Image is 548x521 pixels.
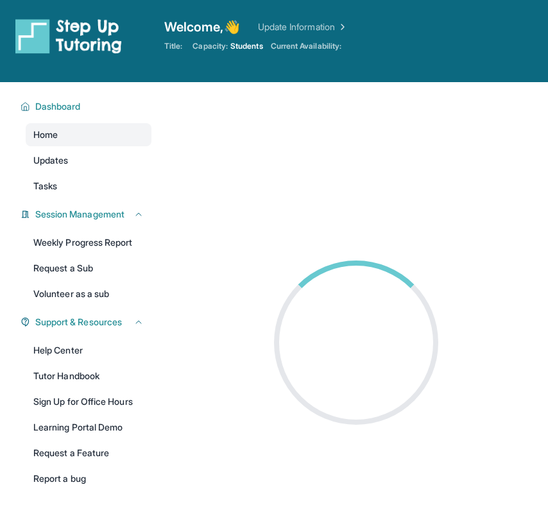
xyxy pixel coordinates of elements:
[26,149,151,172] a: Updates
[193,41,228,51] span: Capacity:
[30,208,144,221] button: Session Management
[26,390,151,413] a: Sign Up for Office Hours
[335,21,348,33] img: Chevron Right
[35,208,124,221] span: Session Management
[26,123,151,146] a: Home
[271,41,341,51] span: Current Availability:
[30,316,144,329] button: Support & Resources
[26,282,151,305] a: Volunteer as a sub
[164,18,240,36] span: Welcome, 👋
[26,416,151,439] a: Learning Portal Demo
[33,128,58,141] span: Home
[33,154,69,167] span: Updates
[15,18,122,54] img: logo
[26,441,151,465] a: Request a Feature
[230,41,263,51] span: Students
[26,467,151,490] a: Report a bug
[26,175,151,198] a: Tasks
[35,316,122,329] span: Support & Resources
[33,180,57,192] span: Tasks
[26,339,151,362] a: Help Center
[26,231,151,254] a: Weekly Progress Report
[26,257,151,280] a: Request a Sub
[164,41,182,51] span: Title:
[258,21,348,33] a: Update Information
[26,364,151,388] a: Tutor Handbook
[30,100,144,113] button: Dashboard
[35,100,81,113] span: Dashboard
